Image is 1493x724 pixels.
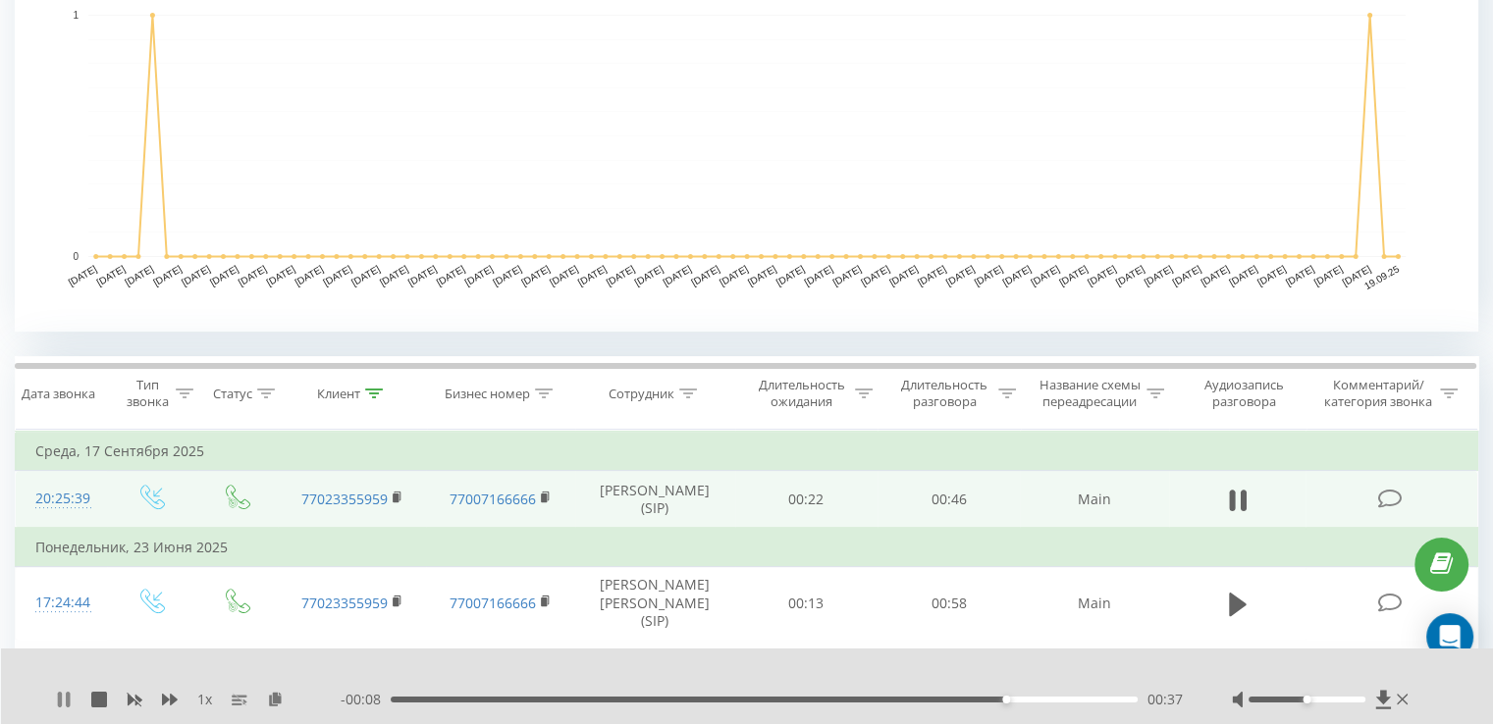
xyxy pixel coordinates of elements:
[151,263,184,287] text: [DATE]
[16,528,1478,567] td: Понедельник, 23 Июня 2025
[1002,696,1010,703] div: Accessibility label
[753,377,851,410] div: Длительность ожидания
[1199,263,1231,287] text: [DATE]
[406,263,439,287] text: [DATE]
[735,471,878,529] td: 00:22
[1320,377,1435,410] div: Комментарий/категория звонка
[1143,263,1175,287] text: [DATE]
[462,263,495,287] text: [DATE]
[548,263,580,287] text: [DATE]
[887,263,920,287] text: [DATE]
[321,263,353,287] text: [DATE]
[450,490,536,508] a: 77007166666
[123,263,155,287] text: [DATE]
[35,584,87,622] div: 17:24:44
[746,263,778,287] text: [DATE]
[237,263,269,287] text: [DATE]
[605,263,637,287] text: [DATE]
[1147,690,1183,709] span: 00:37
[944,263,977,287] text: [DATE]
[916,263,948,287] text: [DATE]
[519,263,552,287] text: [DATE]
[1362,263,1402,291] text: 19.09.25
[1255,263,1288,287] text: [DATE]
[73,10,79,21] text: 1
[73,251,79,262] text: 0
[895,377,993,410] div: Длительность разговора
[1340,263,1372,287] text: [DATE]
[859,263,891,287] text: [DATE]
[576,263,609,287] text: [DATE]
[22,386,95,402] div: Дата звонка
[830,263,863,287] text: [DATE]
[632,263,665,287] text: [DATE]
[435,263,467,287] text: [DATE]
[1284,263,1316,287] text: [DATE]
[317,386,360,402] div: Клиент
[95,263,128,287] text: [DATE]
[1057,263,1090,287] text: [DATE]
[1000,263,1033,287] text: [DATE]
[1170,263,1202,287] text: [DATE]
[1303,696,1310,703] div: Accessibility label
[1020,567,1168,640] td: Main
[689,263,721,287] text: [DATE]
[208,263,240,287] text: [DATE]
[878,471,1020,529] td: 00:46
[735,567,878,640] td: 00:13
[609,386,674,402] div: Сотрудник
[1086,263,1118,287] text: [DATE]
[718,263,750,287] text: [DATE]
[301,594,388,612] a: 77023355959
[1227,263,1259,287] text: [DATE]
[1312,263,1345,287] text: [DATE]
[349,263,382,287] text: [DATE]
[67,263,99,287] text: [DATE]
[265,263,297,287] text: [DATE]
[197,690,212,709] span: 1 x
[802,263,834,287] text: [DATE]
[575,471,735,529] td: [PERSON_NAME] (SIP)
[301,490,388,508] a: 77023355959
[774,263,807,287] text: [DATE]
[1039,377,1142,410] div: Название схемы переадресации
[341,690,391,709] span: - 00:08
[1187,377,1302,410] div: Аудиозапись разговора
[1020,471,1168,529] td: Main
[378,263,410,287] text: [DATE]
[878,567,1020,640] td: 00:58
[973,263,1005,287] text: [DATE]
[575,567,735,640] td: [PERSON_NAME] [PERSON_NAME] (SIP)
[445,386,530,402] div: Бизнес номер
[1114,263,1146,287] text: [DATE]
[1426,613,1473,660] div: Open Intercom Messenger
[491,263,523,287] text: [DATE]
[293,263,325,287] text: [DATE]
[450,594,536,612] a: 77007166666
[1029,263,1061,287] text: [DATE]
[35,480,87,518] div: 20:25:39
[124,377,170,410] div: Тип звонка
[16,432,1478,471] td: Среда, 17 Сентября 2025
[213,386,252,402] div: Статус
[661,263,693,287] text: [DATE]
[180,263,212,287] text: [DATE]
